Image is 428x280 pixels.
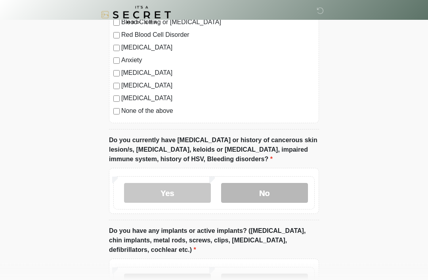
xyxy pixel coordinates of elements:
[113,70,120,77] input: [MEDICAL_DATA]
[101,6,171,24] img: It's A Secret Med Spa Logo
[121,56,315,65] label: Anxiety
[121,43,315,53] label: [MEDICAL_DATA]
[113,45,120,51] input: [MEDICAL_DATA]
[121,81,315,91] label: [MEDICAL_DATA]
[121,30,315,40] label: Red Blood Cell Disorder
[121,107,315,116] label: None of the above
[221,183,308,203] label: No
[109,227,319,255] label: Do you have any implants or active implants? ([MEDICAL_DATA], chin implants, metal rods, screws, ...
[121,94,315,103] label: [MEDICAL_DATA]
[113,109,120,115] input: None of the above
[113,58,120,64] input: Anxiety
[124,183,211,203] label: Yes
[121,69,315,78] label: [MEDICAL_DATA]
[113,96,120,102] input: [MEDICAL_DATA]
[109,136,319,164] label: Do you currently have [MEDICAL_DATA] or history of cancerous skin lesion/s, [MEDICAL_DATA], keloi...
[113,83,120,90] input: [MEDICAL_DATA]
[113,32,120,39] input: Red Blood Cell Disorder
